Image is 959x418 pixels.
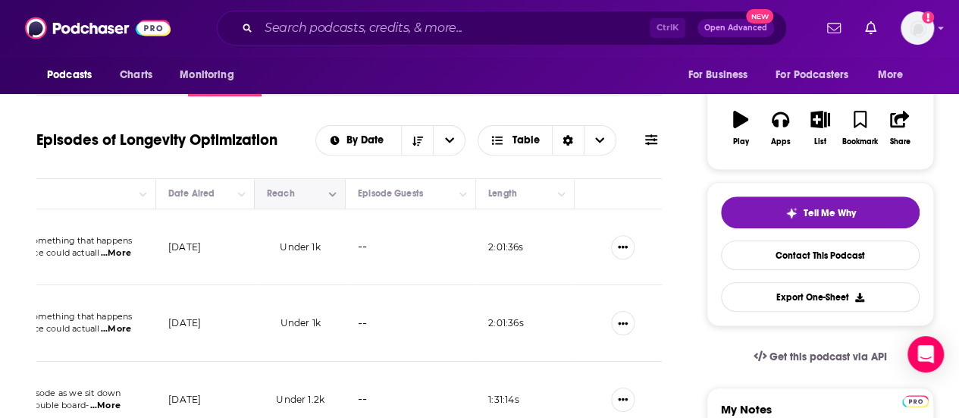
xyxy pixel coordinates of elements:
[316,135,402,146] button: open menu
[217,11,787,46] div: Search podcasts, credits, & more...
[25,14,171,42] img: Podchaser - Follow, Share and Rate Podcasts
[552,126,584,155] div: Sort Direction
[346,135,389,146] span: By Date
[315,125,466,156] h2: Choose List sort
[488,184,517,203] div: Length
[901,11,934,45] img: User Profile
[721,101,760,156] button: Play
[677,61,766,90] button: open menu
[358,184,423,203] div: Episode Guests
[859,15,882,41] a: Show notifications dropdown
[902,395,929,407] img: Podchaser Pro
[901,11,934,45] span: Logged in as hconnor
[733,137,749,146] div: Play
[611,311,635,335] button: Show More Button
[478,125,616,156] button: Choose View
[907,336,944,372] div: Open Intercom Messenger
[120,64,152,86] span: Charts
[134,185,152,203] button: Column Actions
[821,15,847,41] a: Show notifications dropdown
[704,24,767,32] span: Open Advanced
[721,282,920,312] button: Export One-Sheet
[488,240,523,253] p: 2:01:36 s
[880,101,920,156] button: Share
[36,130,277,149] h1: Episodes of Longevity Optimization
[801,101,840,156] button: List
[168,240,201,253] p: [DATE]
[454,185,472,203] button: Column Actions
[776,64,848,86] span: For Podcasters
[488,316,523,329] p: 2:01:36 s
[346,209,476,286] td: --
[688,64,747,86] span: For Business
[650,18,685,38] span: Ctrl K
[840,101,879,156] button: Bookmark
[168,184,215,203] div: Date Aired
[814,137,826,146] div: List
[265,184,331,203] button: Move
[346,285,476,362] td: --
[771,137,791,146] div: Apps
[721,240,920,270] a: Contact This Podcast
[721,196,920,228] button: tell me why sparkleTell Me Why
[611,388,635,412] button: Show More Button
[47,64,92,86] span: Podcasts
[901,11,934,45] button: Show profile menu
[785,207,798,219] img: tell me why sparkle
[180,64,233,86] span: Monitoring
[110,61,161,90] a: Charts
[922,11,934,24] svg: Add a profile image
[168,393,201,406] p: [DATE]
[746,9,773,24] span: New
[769,350,887,363] span: Get this podcast via API
[553,185,571,203] button: Column Actions
[101,323,131,335] span: ...More
[233,185,251,203] button: Column Actions
[267,184,295,203] div: Reach
[889,137,910,146] div: Share
[276,394,324,405] span: Under 1.2k
[101,247,131,259] span: ...More
[488,393,519,406] p: 1:31:14 s
[36,61,111,90] button: open menu
[168,316,201,329] p: [DATE]
[804,207,856,219] span: Tell Me Why
[401,126,433,155] button: Sort Direction
[259,16,650,40] input: Search podcasts, credits, & more...
[433,126,465,155] button: open menu
[760,101,800,156] button: Apps
[842,137,878,146] div: Bookmark
[280,317,320,328] span: Under 1k
[902,393,929,407] a: Pro website
[741,338,899,376] a: Get this podcast via API
[697,19,774,37] button: Open AdvancedNew
[324,185,342,203] button: Column Actions
[512,135,540,146] span: Table
[90,400,121,412] span: ...More
[169,61,253,90] button: open menu
[611,235,635,259] button: Show More Button
[867,61,923,90] button: open menu
[878,64,904,86] span: More
[766,61,870,90] button: open menu
[280,241,320,253] span: Under 1k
